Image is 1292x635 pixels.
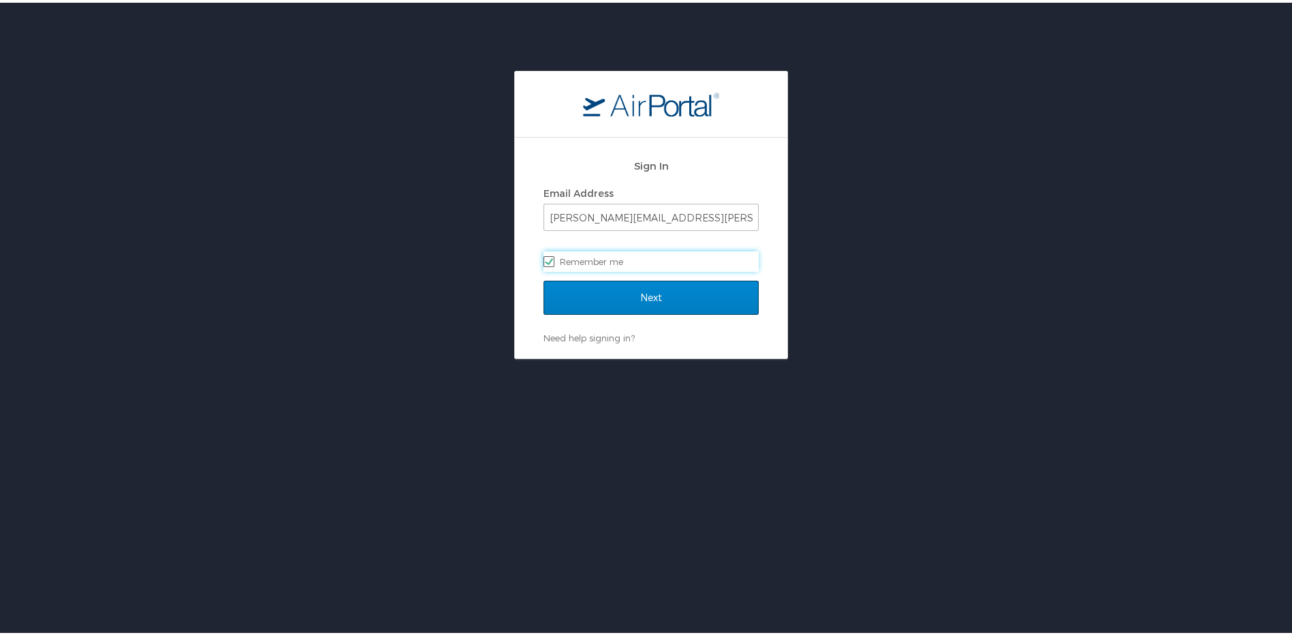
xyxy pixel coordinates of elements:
[543,249,759,269] label: Remember me
[583,89,719,114] img: logo
[543,278,759,312] input: Next
[543,185,614,196] label: Email Address
[543,155,759,171] h2: Sign In
[543,330,635,341] a: Need help signing in?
